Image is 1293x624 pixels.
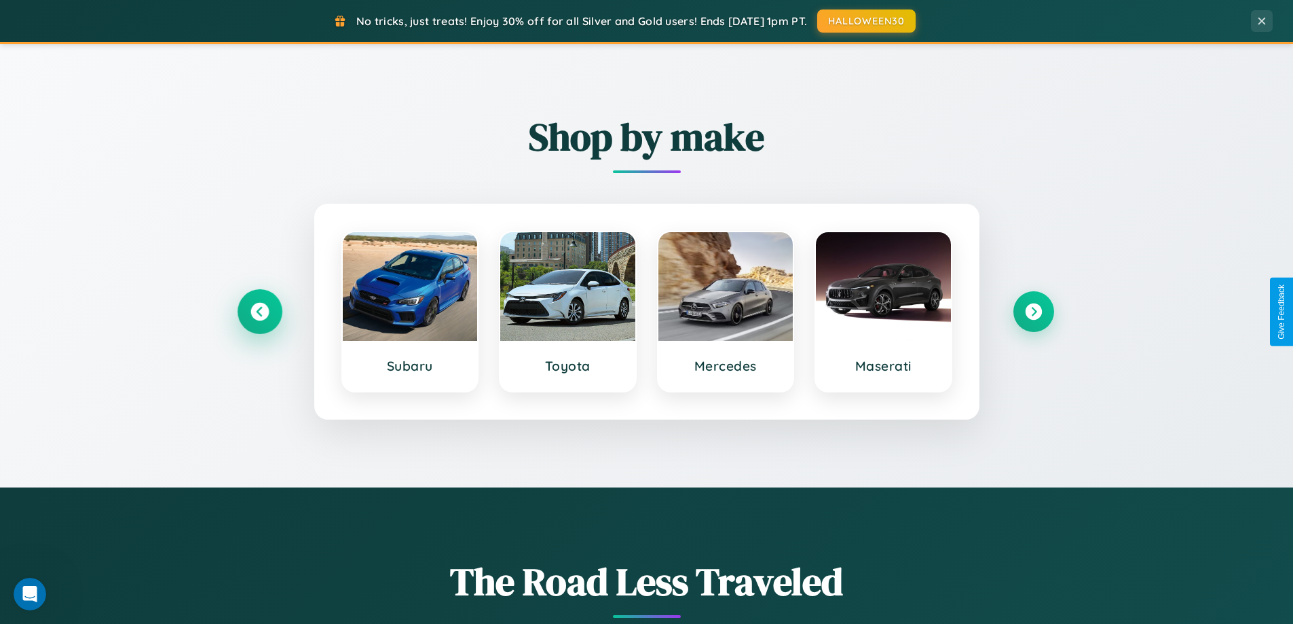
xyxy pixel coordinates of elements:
[240,555,1054,608] h1: The Road Less Traveled
[672,358,780,374] h3: Mercedes
[14,578,46,610] iframe: Intercom live chat
[356,14,807,28] span: No tricks, just treats! Enjoy 30% off for all Silver and Gold users! Ends [DATE] 1pm PT.
[817,10,916,33] button: HALLOWEEN30
[240,111,1054,163] h2: Shop by make
[1277,285,1286,339] div: Give Feedback
[829,358,937,374] h3: Maserati
[514,358,622,374] h3: Toyota
[356,358,464,374] h3: Subaru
